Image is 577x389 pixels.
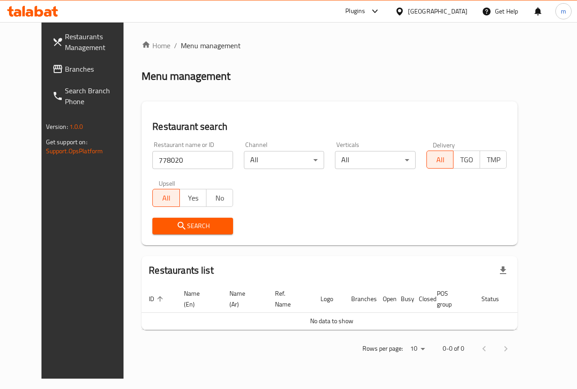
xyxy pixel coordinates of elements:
[310,315,353,327] span: No data to show
[443,343,464,354] p: 0-0 of 0
[65,85,131,107] span: Search Branch Phone
[174,40,177,51] li: /
[152,189,179,207] button: All
[407,342,428,356] div: Rows per page:
[46,145,103,157] a: Support.OpsPlatform
[275,288,302,310] span: Ref. Name
[160,220,226,232] span: Search
[244,151,325,169] div: All
[229,288,257,310] span: Name (Ar)
[453,151,480,169] button: TGO
[69,121,83,133] span: 1.0.0
[65,64,131,74] span: Branches
[45,58,138,80] a: Branches
[426,151,453,169] button: All
[183,192,203,205] span: Yes
[480,151,507,169] button: TMP
[394,285,412,313] th: Busy
[45,80,138,112] a: Search Branch Phone
[184,288,211,310] span: Name (En)
[344,285,376,313] th: Branches
[210,192,229,205] span: No
[159,180,175,186] label: Upsell
[152,120,507,133] h2: Restaurant search
[65,31,131,53] span: Restaurants Management
[142,285,553,330] table: enhanced table
[149,264,213,277] h2: Restaurants list
[142,40,170,51] a: Home
[430,153,450,166] span: All
[433,142,455,148] label: Delivery
[181,40,241,51] span: Menu management
[46,136,87,148] span: Get support on:
[412,285,430,313] th: Closed
[206,189,233,207] button: No
[142,40,517,51] nav: breadcrumb
[335,151,416,169] div: All
[437,288,463,310] span: POS group
[561,6,566,16] span: m
[457,153,476,166] span: TGO
[376,285,394,313] th: Open
[46,121,68,133] span: Version:
[408,6,467,16] div: [GEOGRAPHIC_DATA]
[492,260,514,281] div: Export file
[362,343,403,354] p: Rows per page:
[313,285,344,313] th: Logo
[149,293,166,304] span: ID
[179,189,206,207] button: Yes
[484,153,503,166] span: TMP
[156,192,176,205] span: All
[345,6,365,17] div: Plugins
[45,26,138,58] a: Restaurants Management
[152,151,233,169] input: Search for restaurant name or ID..
[152,218,233,234] button: Search
[142,69,230,83] h2: Menu management
[481,293,511,304] span: Status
